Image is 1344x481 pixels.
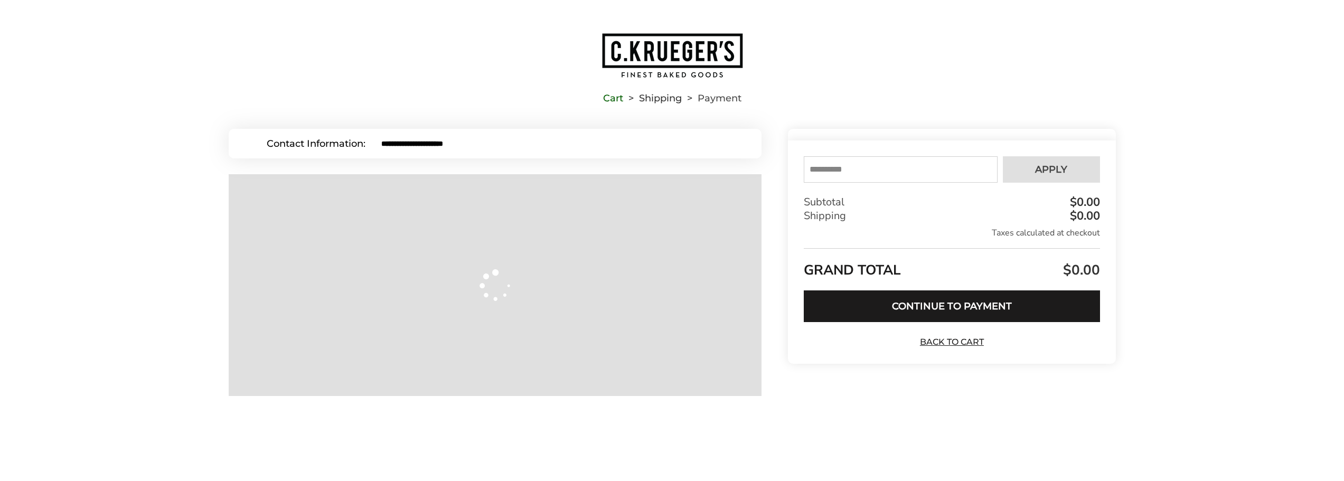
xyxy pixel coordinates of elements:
[698,95,741,102] span: Payment
[804,248,1099,282] div: GRAND TOTAL
[1067,196,1100,208] div: $0.00
[603,95,623,102] a: Cart
[804,290,1099,322] button: Continue to Payment
[804,209,1099,223] div: Shipping
[1060,261,1100,279] span: $0.00
[1003,156,1100,183] button: Apply
[267,139,381,148] div: Contact Information:
[229,32,1116,79] a: Go to home page
[381,139,724,148] input: E-mail
[804,195,1099,209] div: Subtotal
[623,95,682,102] li: Shipping
[1035,165,1067,174] span: Apply
[1067,210,1100,222] div: $0.00
[915,336,989,348] a: Back to Cart
[601,32,744,79] img: C.KRUEGER'S
[804,227,1099,239] div: Taxes calculated at checkout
